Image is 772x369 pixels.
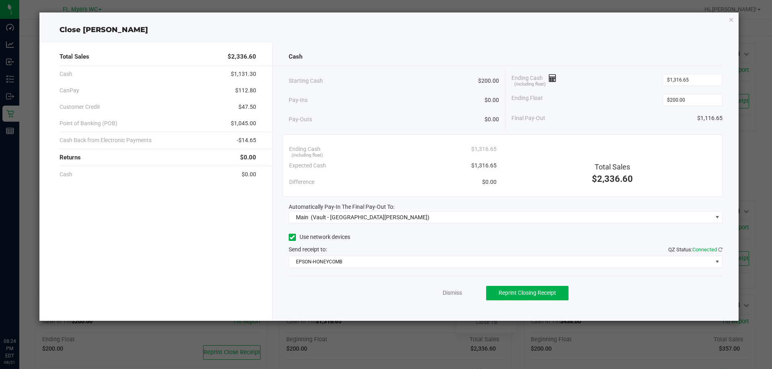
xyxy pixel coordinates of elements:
span: (including float) [514,81,546,88]
span: Total Sales [60,52,89,61]
span: Total Sales [595,163,630,171]
span: $1,316.65 [471,161,497,170]
span: Ending Float [511,94,543,106]
span: Final Pay-Out [511,114,545,122]
span: EPSON-HONEYCOMB [289,256,712,267]
span: $1,316.65 [471,145,497,153]
a: Dismiss [443,289,462,297]
span: Connected [692,247,717,253]
span: Automatically Pay-In The Final Pay-Out To: [289,204,394,210]
label: Use network devices [289,233,350,241]
span: $0.00 [242,170,256,179]
span: Cash [60,70,72,78]
span: Expected Cash [289,161,326,170]
span: Cash [60,170,72,179]
span: (including float) [292,152,323,159]
button: Reprint Closing Receipt [486,286,569,300]
div: Returns [60,149,256,166]
span: Cash Back from Electronic Payments [60,136,152,145]
iframe: Resource center unread badge [24,304,33,313]
span: $200.00 [478,77,499,85]
span: QZ Status: [668,247,723,253]
span: Customer Credit [60,103,100,111]
div: Close [PERSON_NAME] [39,24,739,35]
span: Ending Cash [511,74,556,86]
span: $0.00 [485,115,499,124]
span: $2,336.60 [228,52,256,61]
span: Starting Cash [289,77,323,85]
span: Difference [289,178,314,186]
span: Ending Cash [289,145,320,153]
iframe: Resource center [8,305,32,329]
span: Pay-Ins [289,96,308,104]
span: $1,045.00 [231,119,256,128]
span: $2,336.60 [592,174,633,184]
span: $1,131.30 [231,70,256,78]
span: Main [296,214,308,220]
span: CanPay [60,86,79,95]
span: Reprint Closing Receipt [499,289,556,296]
span: Pay-Outs [289,115,312,124]
span: $112.80 [235,86,256,95]
span: $47.50 [238,103,256,111]
span: $0.00 [482,178,497,186]
span: Cash [289,52,302,61]
span: (Vault - [GEOGRAPHIC_DATA][PERSON_NAME]) [311,214,429,220]
span: -$14.65 [237,136,256,145]
span: $0.00 [485,96,499,104]
span: $0.00 [240,153,256,162]
span: $1,116.65 [697,114,723,122]
span: Point of Banking (POB) [60,119,117,128]
span: Send receipt to: [289,246,327,253]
